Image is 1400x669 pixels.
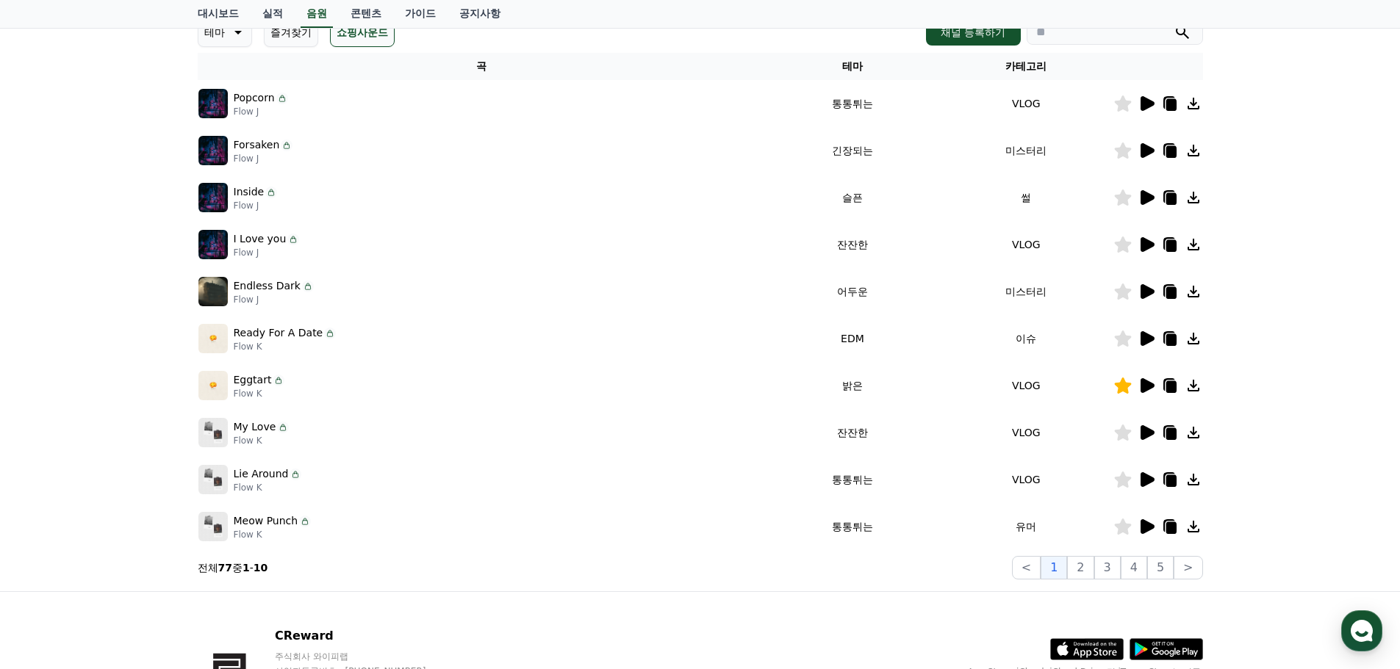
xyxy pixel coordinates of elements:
[766,409,939,456] td: 잔잔한
[198,324,228,353] img: music
[766,127,939,174] td: 긴장되는
[234,341,337,352] p: Flow K
[939,456,1113,503] td: VLOG
[4,466,97,502] a: 홈
[275,651,454,662] p: 주식회사 와이피랩
[926,19,1020,46] button: 채널 등록하기
[234,513,298,529] p: Meow Punch
[766,456,939,503] td: 통통튀는
[234,231,287,247] p: I Love you
[766,221,939,268] td: 잔잔한
[939,315,1113,362] td: 이슈
[234,247,300,258] p: Flow J
[198,465,228,494] img: music
[234,529,312,540] p: Flow K
[939,362,1113,409] td: VLOG
[234,184,265,200] p: Inside
[198,277,228,306] img: music
[1094,556,1121,579] button: 3
[766,362,939,409] td: 밝은
[275,627,454,645] p: CReward
[939,221,1113,268] td: VLOG
[234,106,288,117] p: Flow J
[1041,556,1067,579] button: 1
[939,127,1113,174] td: 미스터리
[766,53,939,80] th: 테마
[204,22,225,43] p: 테마
[134,488,152,500] span: 대화
[1174,556,1202,579] button: >
[1121,556,1147,579] button: 4
[234,435,290,446] p: Flow K
[939,174,1113,221] td: 썰
[198,512,228,541] img: music
[198,560,268,575] p: 전체 중 -
[766,503,939,550] td: 통통튀는
[198,18,252,47] button: 테마
[234,137,280,153] p: Forsaken
[939,53,1113,80] th: 카테고리
[198,183,228,212] img: music
[234,294,314,305] p: Flow J
[198,136,228,165] img: music
[1147,556,1174,579] button: 5
[234,419,276,435] p: My Love
[227,488,245,499] span: 설정
[198,53,766,80] th: 곡
[46,488,55,499] span: 홈
[97,466,190,502] a: 대화
[939,503,1113,550] td: 유머
[766,268,939,315] td: 어두운
[766,80,939,127] td: 통통튀는
[766,174,939,221] td: 슬픈
[264,18,318,47] button: 즐겨찾기
[198,371,228,400] img: music
[218,562,232,574] strong: 77
[234,482,302,493] p: Flow K
[234,372,272,388] p: Eggtart
[939,409,1113,456] td: VLOG
[198,89,228,118] img: music
[766,315,939,362] td: EDM
[243,562,250,574] strong: 1
[254,562,268,574] strong: 10
[234,466,289,482] p: Lie Around
[234,153,293,164] p: Flow J
[234,90,275,106] p: Popcorn
[190,466,282,502] a: 설정
[234,278,301,294] p: Endless Dark
[939,80,1113,127] td: VLOG
[1067,556,1094,579] button: 2
[234,200,278,211] p: Flow J
[198,418,228,447] img: music
[234,325,323,341] p: Ready For A Date
[234,388,285,399] p: Flow K
[330,18,395,47] button: 쇼핑사운드
[198,230,228,259] img: music
[1012,556,1041,579] button: <
[939,268,1113,315] td: 미스터리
